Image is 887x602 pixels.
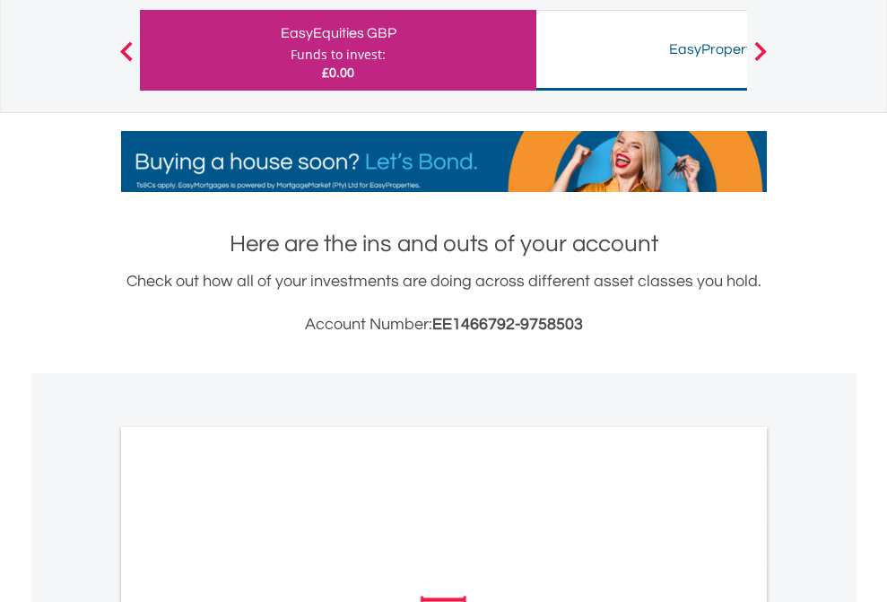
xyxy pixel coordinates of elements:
h1: Here are the ins and outs of your account [121,228,767,260]
span: £0.00 [322,64,354,81]
button: Previous [109,50,144,68]
div: Check out how all of your investments are doing across different asset classes you hold. [121,269,767,337]
h3: Account Number: [121,312,767,337]
img: EasyMortage Promotion Banner [121,131,767,192]
span: EE1466792-9758503 [432,316,583,333]
button: Next [743,50,778,68]
div: EasyEquities GBP [151,21,526,46]
div: Funds to invest: [291,46,386,64]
